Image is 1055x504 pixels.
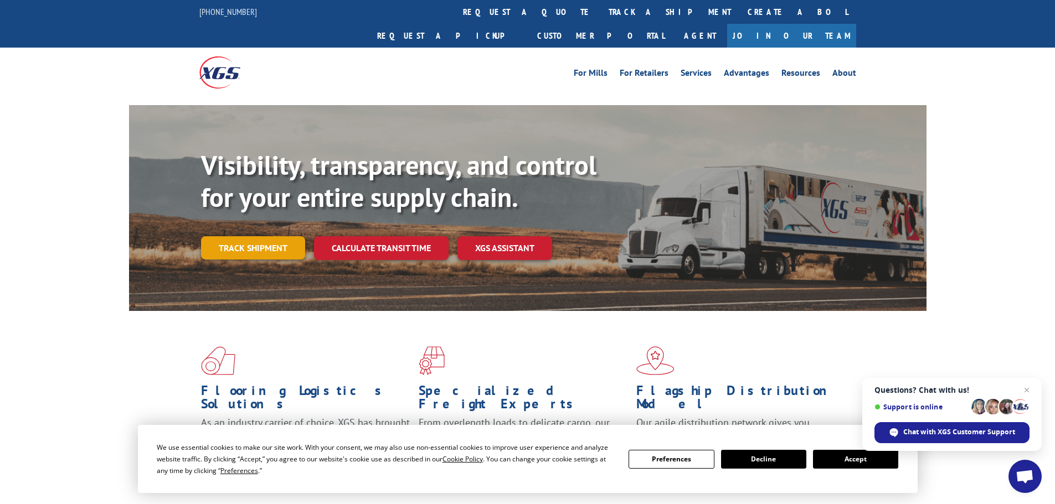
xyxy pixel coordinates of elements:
a: Join Our Team [727,24,856,48]
button: Preferences [629,450,714,469]
div: Chat with XGS Customer Support [874,422,1030,443]
p: From overlength loads to delicate cargo, our experienced staff knows the best way to move your fr... [419,416,628,465]
img: xgs-icon-total-supply-chain-intelligence-red [201,346,235,375]
span: Preferences [220,466,258,475]
a: Resources [781,69,820,81]
span: Chat with XGS Customer Support [903,427,1015,437]
a: Advantages [724,69,769,81]
img: xgs-icon-focused-on-flooring-red [419,346,445,375]
a: XGS ASSISTANT [457,236,552,260]
h1: Flooring Logistics Solutions [201,384,410,416]
h1: Specialized Freight Experts [419,384,628,416]
a: [PHONE_NUMBER] [199,6,257,17]
button: Accept [813,450,898,469]
a: About [832,69,856,81]
span: Close chat [1020,383,1033,397]
div: We use essential cookies to make our site work. With your consent, we may also use non-essential ... [157,441,615,476]
a: Track shipment [201,236,305,259]
a: For Mills [574,69,608,81]
span: Questions? Chat with us! [874,386,1030,394]
span: Our agile distribution network gives you nationwide inventory management on demand. [636,416,840,442]
b: Visibility, transparency, and control for your entire supply chain. [201,148,596,214]
span: Support is online [874,403,967,411]
a: Services [681,69,712,81]
img: xgs-icon-flagship-distribution-model-red [636,346,675,375]
a: Customer Portal [529,24,673,48]
a: Calculate transit time [314,236,449,260]
a: Request a pickup [369,24,529,48]
span: Cookie Policy [442,454,483,464]
a: Agent [673,24,727,48]
div: Open chat [1008,460,1042,493]
a: For Retailers [620,69,668,81]
h1: Flagship Distribution Model [636,384,846,416]
button: Decline [721,450,806,469]
div: Cookie Consent Prompt [138,425,918,493]
span: As an industry carrier of choice, XGS has brought innovation and dedication to flooring logistics... [201,416,410,455]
